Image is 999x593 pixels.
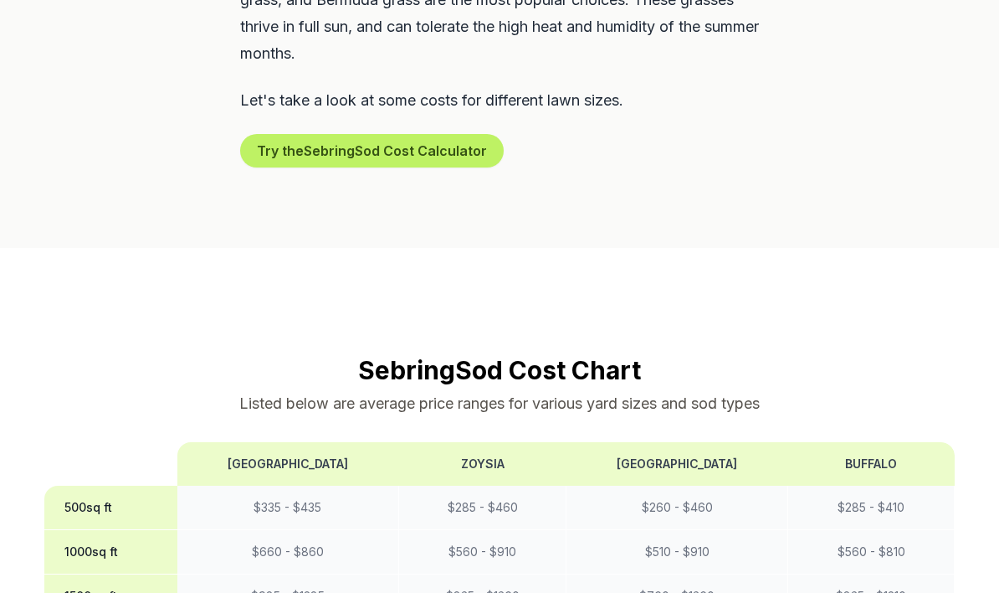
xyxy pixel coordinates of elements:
td: $ 560 - $ 810 [788,531,955,575]
th: Buffalo [788,443,955,487]
td: $ 260 - $ 460 [566,487,788,531]
button: Try theSebringSod Cost Calculator [240,135,504,168]
th: [GEOGRAPHIC_DATA] [177,443,399,487]
p: Let's take a look at some costs for different lawn sizes. [240,88,759,115]
td: $ 510 - $ 910 [566,531,788,575]
th: [GEOGRAPHIC_DATA] [566,443,788,487]
td: $ 335 - $ 435 [177,487,399,531]
td: $ 285 - $ 460 [399,487,566,531]
td: $ 560 - $ 910 [399,531,566,575]
td: $ 660 - $ 860 [177,531,399,575]
th: 500 sq ft [44,487,177,531]
p: Listed below are average price ranges for various yard sizes and sod types [44,393,955,416]
td: $ 285 - $ 410 [788,487,955,531]
th: Zoysia [399,443,566,487]
th: 1000 sq ft [44,531,177,575]
h2: Sebring Sod Cost Chart [44,356,955,386]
